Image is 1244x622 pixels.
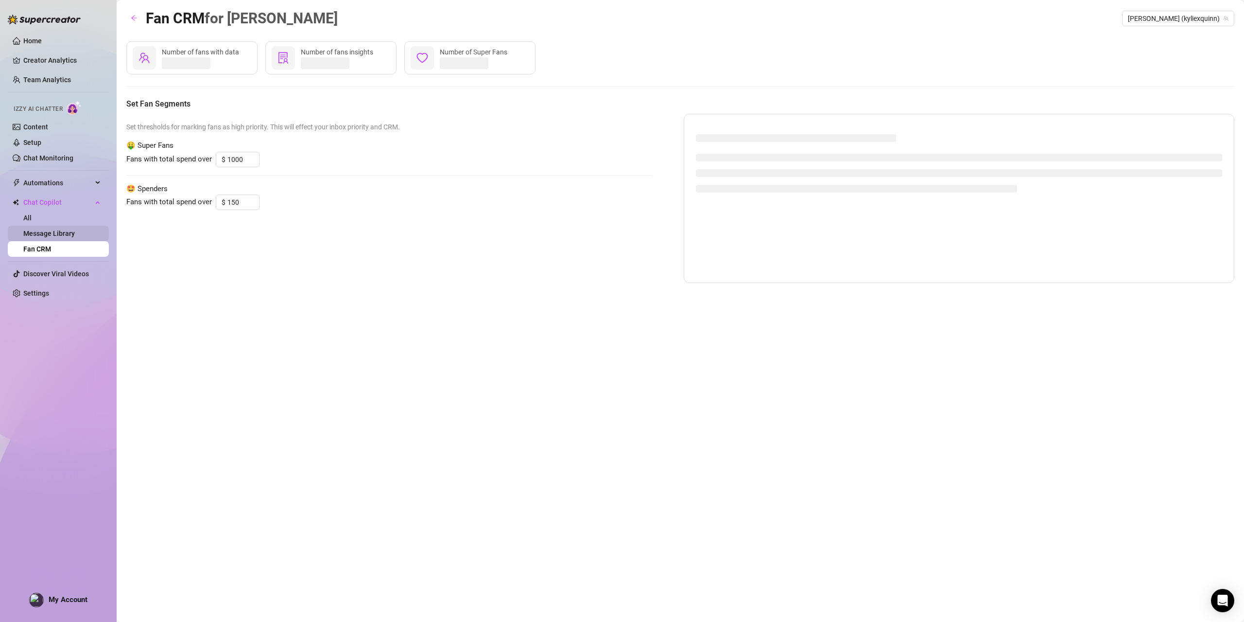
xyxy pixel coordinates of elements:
[126,183,653,195] span: 🤩 Spenders
[440,48,507,56] span: Number of Super Fans
[1211,589,1234,612] div: Open Intercom Messenger
[138,52,150,64] span: team
[8,15,81,24] img: logo-BBDzfeDw.svg
[131,15,138,21] span: arrow-left
[126,140,653,152] span: 🤑 Super Fans
[23,289,49,297] a: Settings
[13,199,19,206] img: Chat Copilot
[227,195,259,210] input: 150
[23,270,89,278] a: Discover Viral Videos
[416,52,428,64] span: heart
[277,52,289,64] span: solution
[227,152,259,167] input: 500
[23,230,75,237] a: Message Library
[23,175,92,191] span: Automations
[23,245,51,253] a: Fan CRM
[23,139,41,146] a: Setup
[23,76,71,84] a: Team Analytics
[23,214,32,222] a: All
[146,7,338,30] article: Fan CRM
[13,179,20,187] span: thunderbolt
[67,101,82,115] img: AI Chatter
[14,105,63,114] span: Izzy AI Chatter
[1223,16,1229,21] span: team
[23,154,73,162] a: Chat Monitoring
[23,53,101,68] a: Creator Analytics
[126,196,212,208] span: Fans with total spend over
[205,10,338,27] span: for [PERSON_NAME]
[126,122,653,132] span: Set thresholds for marking fans as high priority. This will effect your inbox priority and CRM.
[162,48,239,56] span: Number of fans with data
[126,98,1234,110] h5: Set Fan Segments
[301,48,373,56] span: Number of fans insights
[1128,11,1228,26] span: kylie (kyliexquinn)
[23,195,92,210] span: Chat Copilot
[23,123,48,131] a: Content
[126,154,212,165] span: Fans with total spend over
[30,593,43,607] img: profilePics%2Fzs8tBE9wFLV7Irx0JDGcbWEMdQq1.png
[23,37,42,45] a: Home
[49,595,87,604] span: My Account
